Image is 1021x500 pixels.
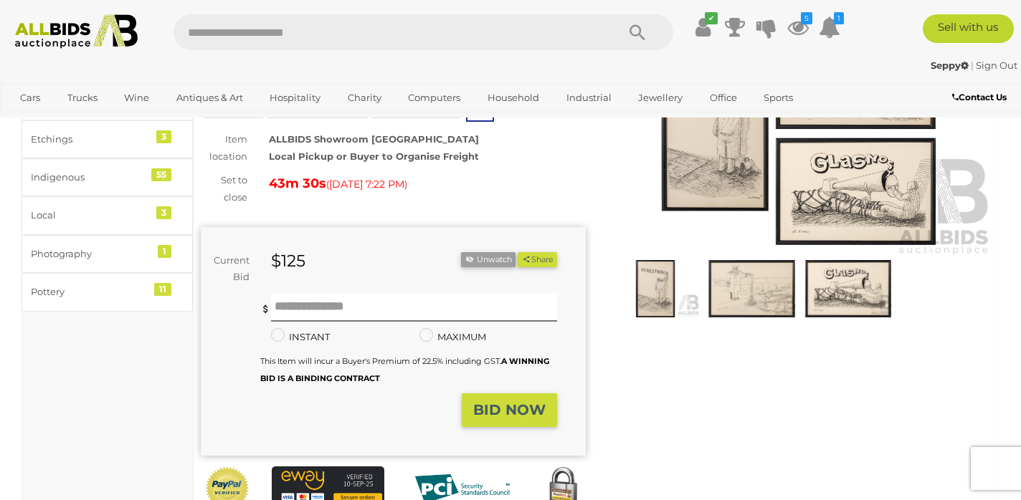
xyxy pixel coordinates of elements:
strong: Local Pickup or Buyer to Organise Freight [269,150,479,162]
a: Computers [399,86,470,110]
button: Search [602,14,673,50]
a: Cars [11,86,49,110]
a: Hospitality [260,86,330,110]
div: Current Bid [201,252,260,286]
strong: BID NOW [473,401,546,418]
span: [DATE] 7:22 PM [329,178,404,191]
i: 1 [834,12,844,24]
div: 3 [156,130,171,143]
div: Item location [190,131,258,165]
label: MAXIMUM [419,329,486,345]
a: Industrial [557,86,621,110]
button: Unwatch [461,252,516,267]
a: Seppy [931,59,971,71]
b: Contact Us [952,92,1007,102]
a: Household [478,86,549,110]
a: Office [701,86,746,110]
button: Share [518,252,557,267]
b: A WINNING BID IS A BINDING CONTRACT [260,356,549,383]
strong: $125 [271,251,305,271]
a: Wine [115,86,158,110]
div: Local [31,207,149,223]
div: 55 [151,168,171,181]
div: Photography [31,246,149,262]
img: Allbids.com.au [8,14,145,49]
a: Sign Out [976,59,1017,71]
div: Pottery [31,284,149,300]
li: Unwatch this item [461,252,516,267]
img: Slava Syssoev (20th Century, Russian, 1937-), Submarines, Perestroika & Glasnost, Absolutely Wond... [804,260,893,317]
strong: Seppy [931,59,969,71]
a: ✔ [693,14,714,40]
strong: ALLBIDS Showroom [GEOGRAPHIC_DATA] [269,133,479,145]
a: Sell with us [923,14,1014,43]
button: BID NOW [462,393,557,427]
a: Contact Us [952,90,1010,105]
a: Antiques & Art [167,86,252,110]
a: Jewellery [629,86,692,110]
a: 5 [787,14,809,40]
div: Etchings [31,131,149,148]
a: Charity [338,86,391,110]
i: ✔ [705,12,718,24]
a: Indigenous 55 [22,158,193,196]
a: Etchings 3 [22,120,193,158]
div: 3 [156,206,171,219]
div: 11 [154,283,171,296]
a: Trucks [58,86,107,110]
a: Sports [754,86,802,110]
a: 1 [819,14,840,40]
small: This Item will incur a Buyer's Premium of 22.5% including GST. [260,356,549,383]
a: Pottery 11 [22,273,193,311]
div: 1 [158,245,171,258]
label: INSTANT [271,329,330,345]
img: Slava Syssoev (20th Century, Russian, 1937-), Submarines, Perestroika & Glasnost, Absolutely Wond... [707,260,796,317]
img: Slava Syssoev (20th Century, Russian, 1937-), Submarines, Perestroika & Glasnost, Absolutely Wond... [607,9,992,256]
a: Photography 1 [22,235,193,273]
div: Indigenous [31,169,149,186]
strong: 43m 30s [269,176,326,191]
a: Local 3 [22,196,193,234]
a: [GEOGRAPHIC_DATA] [11,110,131,133]
img: Slava Syssoev (20th Century, Russian, 1937-), Submarines, Perestroika & Glasnost, Absolutely Wond... [611,260,700,317]
span: | [971,59,974,71]
i: 5 [801,12,812,24]
div: Set to close [190,172,258,206]
span: ( ) [326,178,407,190]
